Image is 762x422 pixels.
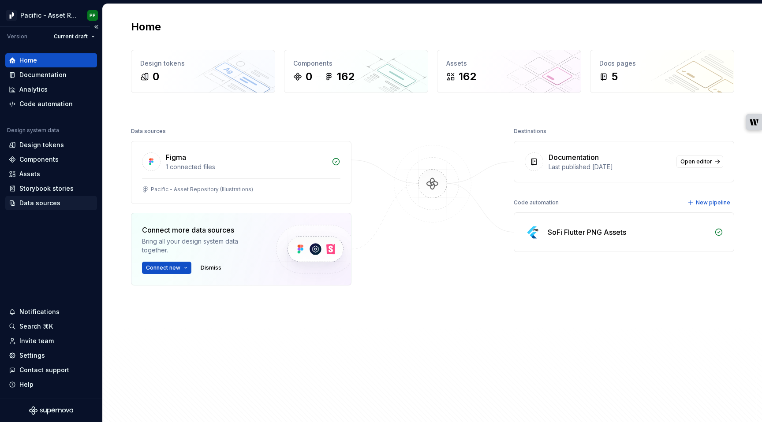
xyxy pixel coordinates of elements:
[20,11,77,20] div: Pacific - Asset Repository (Illustrations)
[5,319,97,333] button: Search ⌘K
[6,10,17,21] img: 8d0dbd7b-a897-4c39-8ca0-62fbda938e11.png
[19,307,60,316] div: Notifications
[5,82,97,96] a: Analytics
[5,196,97,210] a: Data sources
[549,163,671,171] div: Last published [DATE]
[696,199,730,206] span: New pipeline
[90,21,102,33] button: Collapse sidebar
[19,70,67,79] div: Documentation
[293,59,419,68] div: Components
[131,20,161,34] h2: Home
[5,378,97,392] button: Help
[437,50,581,93] a: Assets162
[7,33,27,40] div: Version
[19,199,60,207] div: Data sources
[5,348,97,363] a: Settings
[514,125,546,137] div: Destinations
[50,30,99,43] button: Current draft
[446,59,572,68] div: Assets
[29,406,73,415] svg: Supernova Logo
[142,262,191,274] button: Connect new
[19,351,45,360] div: Settings
[201,264,221,271] span: Dismiss
[197,262,225,274] button: Dismiss
[54,33,88,40] span: Current draft
[5,138,97,152] a: Design tokens
[284,50,428,93] a: Components0162
[19,141,64,149] div: Design tokens
[19,56,37,65] div: Home
[19,170,40,178] div: Assets
[142,237,261,255] div: Bring all your design system data together.
[337,70,355,84] div: 162
[5,152,97,167] a: Components
[146,264,180,271] span: Connect new
[5,68,97,82] a: Documentation
[5,167,97,181] a: Assets
[19,366,69,374] div: Contact support
[19,322,53,331] div: Search ⌘K
[19,337,54,345] div: Invite team
[19,85,48,94] div: Analytics
[166,152,186,163] div: Figma
[19,184,74,193] div: Storybook stories
[19,155,59,164] div: Components
[7,127,59,134] div: Design system data
[151,186,253,193] div: Pacific - Asset Repository (Illustrations)
[131,50,275,93] a: Design tokens0
[5,53,97,67] a: Home
[680,158,712,165] span: Open editor
[306,70,312,84] div: 0
[514,196,559,209] div: Code automation
[19,380,34,389] div: Help
[590,50,734,93] a: Docs pages5
[19,100,73,108] div: Code automation
[131,125,166,137] div: Data sources
[676,155,723,168] a: Open editor
[5,305,97,319] button: Notifications
[685,196,734,209] button: New pipeline
[459,70,476,84] div: 162
[142,225,261,235] div: Connect more data sources
[2,6,101,25] button: Pacific - Asset Repository (Illustrations)PP
[5,363,97,377] button: Contact support
[549,152,599,163] div: Documentation
[548,227,626,237] div: SoFi Flutter PNG Assets
[140,59,266,68] div: Design tokens
[5,334,97,348] a: Invite team
[599,59,725,68] div: Docs pages
[5,181,97,196] a: Storybook stories
[131,141,351,204] a: Figma1 connected filesPacific - Asset Repository (Illustrations)
[166,163,326,171] div: 1 connected files
[153,70,159,84] div: 0
[612,70,618,84] div: 5
[90,12,96,19] div: PP
[5,97,97,111] a: Code automation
